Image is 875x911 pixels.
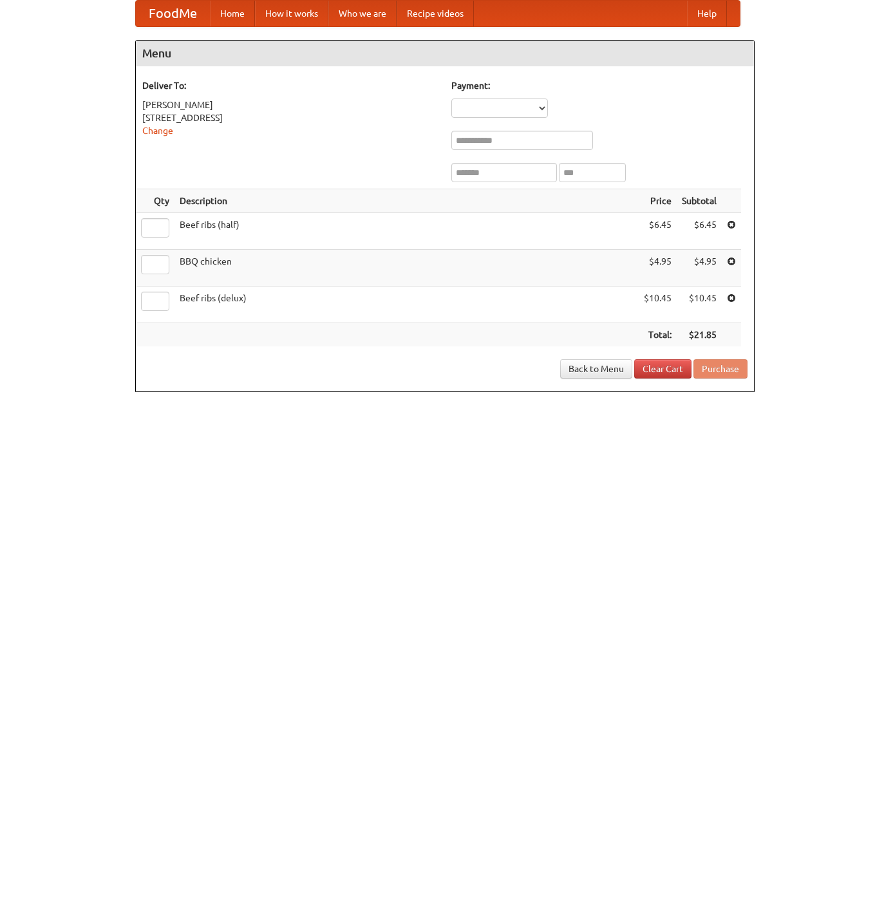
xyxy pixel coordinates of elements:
[639,250,677,286] td: $4.95
[142,99,438,111] div: [PERSON_NAME]
[255,1,328,26] a: How it works
[677,189,722,213] th: Subtotal
[174,189,639,213] th: Description
[142,126,173,136] a: Change
[142,111,438,124] div: [STREET_ADDRESS]
[693,359,748,379] button: Purchase
[687,1,727,26] a: Help
[328,1,397,26] a: Who we are
[677,323,722,347] th: $21.85
[560,359,632,379] a: Back to Menu
[639,213,677,250] td: $6.45
[639,189,677,213] th: Price
[174,250,639,286] td: BBQ chicken
[677,286,722,323] td: $10.45
[210,1,255,26] a: Home
[136,41,754,66] h4: Menu
[136,189,174,213] th: Qty
[142,79,438,92] h5: Deliver To:
[397,1,474,26] a: Recipe videos
[639,286,677,323] td: $10.45
[634,359,692,379] a: Clear Cart
[677,213,722,250] td: $6.45
[639,323,677,347] th: Total:
[451,79,748,92] h5: Payment:
[136,1,210,26] a: FoodMe
[677,250,722,286] td: $4.95
[174,213,639,250] td: Beef ribs (half)
[174,286,639,323] td: Beef ribs (delux)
